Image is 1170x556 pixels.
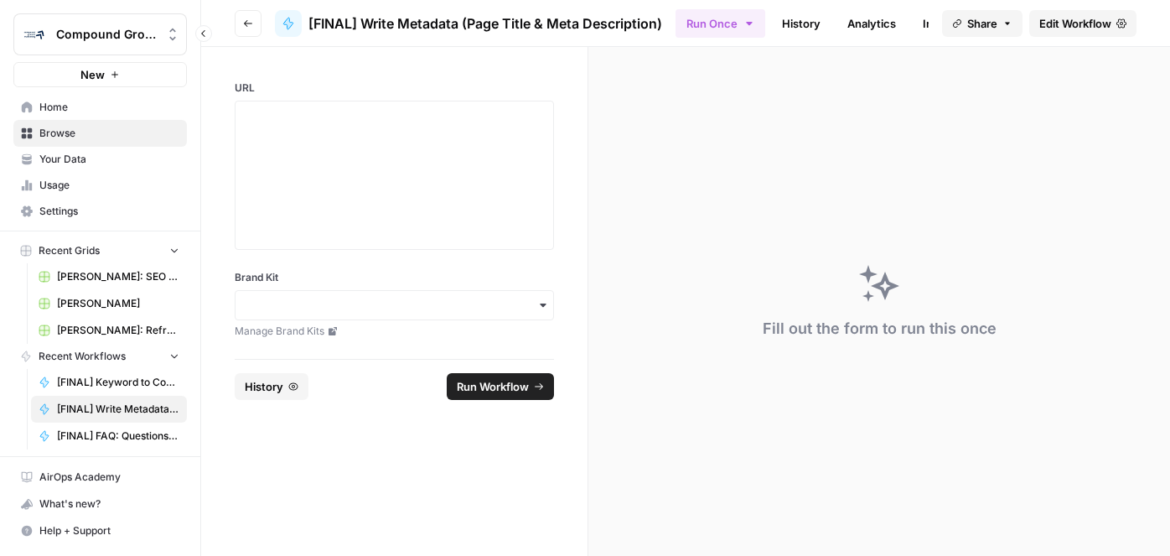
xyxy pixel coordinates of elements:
span: Run Workflow [457,378,529,395]
span: Recent Workflows [39,349,126,364]
div: What's new? [14,491,186,517]
a: Analytics [837,10,906,37]
span: History [245,378,283,395]
span: Share [967,15,997,32]
a: [FINAL] Write Metadata (Page Title & Meta Description) [31,396,187,423]
button: Recent Grids [13,238,187,263]
label: Brand Kit [235,270,554,285]
button: Run Workflow [447,373,554,400]
a: Your Data [13,146,187,173]
button: Recent Workflows [13,344,187,369]
button: Run Once [676,9,765,38]
a: AirOps Academy [13,464,187,491]
span: [PERSON_NAME]: Refresh Existing Content [57,323,179,338]
a: [FINAL] Write Metadata (Page Title & Meta Description) [275,10,662,37]
button: Share [942,10,1022,37]
a: Browse [13,120,187,147]
span: Help + Support [39,523,179,538]
a: [FINAL] Keyword to Content Brief [31,369,187,396]
a: [FINAL] FAQ: Questions & Answers [31,423,187,449]
span: [PERSON_NAME] [57,296,179,311]
a: Edit Workflow [1029,10,1136,37]
a: Integrate [913,10,981,37]
button: New [13,62,187,87]
img: Compound Growth Logo [19,19,49,49]
span: [PERSON_NAME]: SEO Page Optimization Deliverables [57,269,179,284]
span: [FINAL] FAQ: Questions & Answers [57,429,179,444]
span: Your Data [39,152,179,167]
a: Settings [13,198,187,225]
span: [FINAL] Write Metadata (Page Title & Meta Description) [308,13,662,34]
span: Settings [39,204,179,219]
a: [PERSON_NAME]: Refresh Existing Content [31,317,187,344]
label: URL [235,81,554,96]
button: What's new? [13,491,187,517]
button: Help + Support [13,517,187,544]
a: Usage [13,172,187,199]
a: History [772,10,831,37]
span: New [80,66,105,83]
span: Home [39,100,179,115]
span: Edit Workflow [1039,15,1111,32]
span: Usage [39,178,179,193]
span: [FINAL] Keyword to Content Brief [57,375,179,390]
span: Recent Grids [39,243,100,258]
span: AirOps Academy [39,470,179,485]
span: Compound Growth [56,26,158,43]
span: [FINAL] Write Metadata (Page Title & Meta Description) [57,402,179,417]
button: Workspace: Compound Growth [13,13,187,55]
div: Fill out the form to run this once [763,317,997,340]
a: Manage Brand Kits [235,324,554,339]
a: Home [13,94,187,121]
button: History [235,373,308,400]
span: Browse [39,126,179,141]
a: [PERSON_NAME] [31,290,187,317]
a: [PERSON_NAME]: SEO Page Optimization Deliverables [31,263,187,290]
